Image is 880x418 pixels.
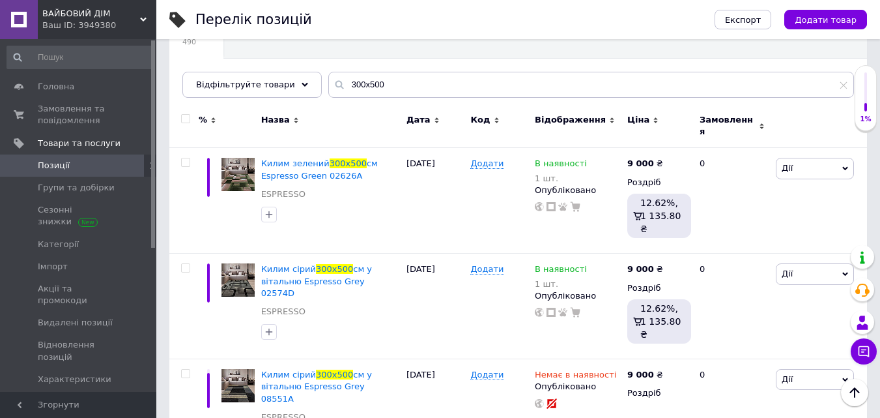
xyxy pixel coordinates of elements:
[221,158,255,191] img: Ковер зелёный 300х500 см Espresso Green 02626A
[38,160,70,172] span: Позиції
[261,188,305,200] a: ESPRESSO
[535,381,621,393] div: Опубліковано
[42,20,156,31] div: Ваш ID: 3949380
[627,264,654,274] b: 9 000
[261,158,378,180] a: Килим зелений300х500см Espresso Green 02626A
[692,148,773,254] div: 0
[725,15,761,25] span: Експорт
[316,264,353,274] span: 300х500
[535,158,587,172] span: В наявності
[316,370,353,380] span: 300х500
[782,374,793,384] span: Дії
[38,204,121,228] span: Сезонні знижки
[261,114,290,126] span: Назва
[627,282,688,294] div: Роздріб
[221,263,255,297] img: Ковер серый 300х500 см в гостиную Espresso Grey 02574D
[38,339,121,363] span: Відновлення позицій
[627,370,654,380] b: 9 000
[261,370,316,380] span: Килим сірий
[261,158,330,168] span: Килим зелений
[640,198,681,234] span: 12.62%, 1 135.80 ₴
[470,370,504,380] span: Додати
[38,182,115,194] span: Групи та добірки
[330,158,367,168] span: 300х500
[535,264,587,278] span: В наявності
[38,103,121,127] span: Замовлення та повідомлення
[470,114,490,126] span: Код
[38,261,68,273] span: Імпорт
[795,15,857,25] span: Додати товар
[535,173,587,183] div: 1 шт.
[841,379,868,406] button: Наверх
[851,338,877,365] button: Чат з покупцем
[627,263,663,275] div: ₴
[38,283,121,306] span: Акції та промокоди
[406,114,431,126] span: Дата
[199,114,207,126] span: %
[38,81,74,93] span: Головна
[855,115,876,124] div: 1%
[403,148,468,254] div: [DATE]
[627,158,654,168] b: 9 000
[403,254,468,359] div: [DATE]
[715,10,772,29] button: Експорт
[328,72,854,98] input: Пошук по назві позиції, артикулу і пошуковим запитам
[535,370,616,383] span: Немає в наявності
[221,369,255,402] img: Ковер серый 300х500 см в гостиную Espresso Grey 08551A
[261,264,316,274] span: Килим сірий
[782,163,793,173] span: Дії
[7,46,154,69] input: Пошук
[627,369,663,381] div: ₴
[692,254,773,359] div: 0
[700,114,756,138] span: Замовлення
[535,114,606,126] span: Відображення
[261,264,372,297] span: см у вітальню Espresso Grey 02574D
[627,158,663,170] div: ₴
[627,177,688,188] div: Роздріб
[195,13,312,27] div: Перелік позицій
[535,185,621,196] div: Опубліковано
[38,317,113,329] span: Видалені позиції
[182,37,197,47] span: 490
[42,8,140,20] span: ВАЙБОВИЙ ДІМ
[535,279,587,289] div: 1 шт.
[38,239,79,250] span: Категорії
[470,158,504,169] span: Додати
[261,158,378,180] span: см Espresso Green 02626A
[782,269,793,278] span: Дії
[784,10,867,29] button: Додати товар
[627,114,649,126] span: Ціна
[38,138,121,149] span: Товари та послуги
[38,374,111,385] span: Характеристики
[640,303,681,340] span: 12.62%, 1 135.80 ₴
[261,370,372,403] span: см у вітальню Espresso Grey 08551A
[261,264,372,297] a: Килим сірий300х500см у вітальню Espresso Grey 02574D
[261,370,372,403] a: Килим сірий300х500см у вітальню Espresso Grey 08551A
[261,306,305,318] a: ESPRESSO
[470,264,504,275] span: Додати
[627,387,688,399] div: Роздріб
[535,290,621,302] div: Опубліковано
[196,80,295,89] span: Відфільтруйте товари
